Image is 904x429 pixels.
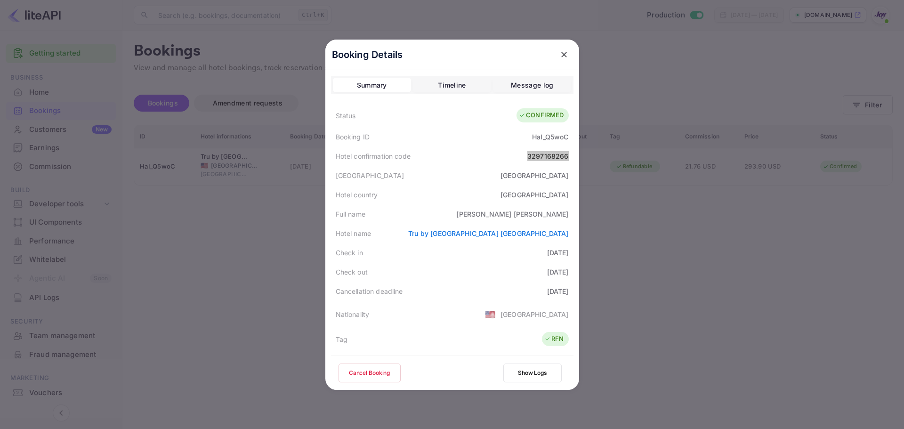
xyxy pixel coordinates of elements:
[336,334,347,344] div: Tag
[456,209,568,219] div: [PERSON_NAME] [PERSON_NAME]
[357,80,387,91] div: Summary
[408,229,568,237] a: Tru by [GEOGRAPHIC_DATA] [GEOGRAPHIC_DATA]
[438,80,466,91] div: Timeline
[336,248,363,258] div: Check in
[336,170,404,180] div: [GEOGRAPHIC_DATA]
[532,132,568,142] div: HaI_Q5woC
[332,48,403,62] p: Booking Details
[500,309,569,319] div: [GEOGRAPHIC_DATA]
[336,209,365,219] div: Full name
[547,286,569,296] div: [DATE]
[544,334,564,344] div: RFN
[503,364,562,382] button: Show Logs
[547,248,569,258] div: [DATE]
[336,267,368,277] div: Check out
[336,151,411,161] div: Hotel confirmation code
[336,228,371,238] div: Hotel name
[500,170,569,180] div: [GEOGRAPHIC_DATA]
[333,78,411,93] button: Summary
[547,267,569,277] div: [DATE]
[339,364,401,382] button: Cancel Booking
[556,46,573,63] button: close
[519,111,564,120] div: CONFIRMED
[511,80,553,91] div: Message log
[485,306,496,323] span: United States
[336,190,378,200] div: Hotel country
[527,151,569,161] div: 3297168266
[336,111,356,121] div: Status
[336,309,370,319] div: Nationality
[336,286,403,296] div: Cancellation deadline
[336,132,370,142] div: Booking ID
[413,78,491,93] button: Timeline
[500,190,569,200] div: [GEOGRAPHIC_DATA]
[493,78,571,93] button: Message log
